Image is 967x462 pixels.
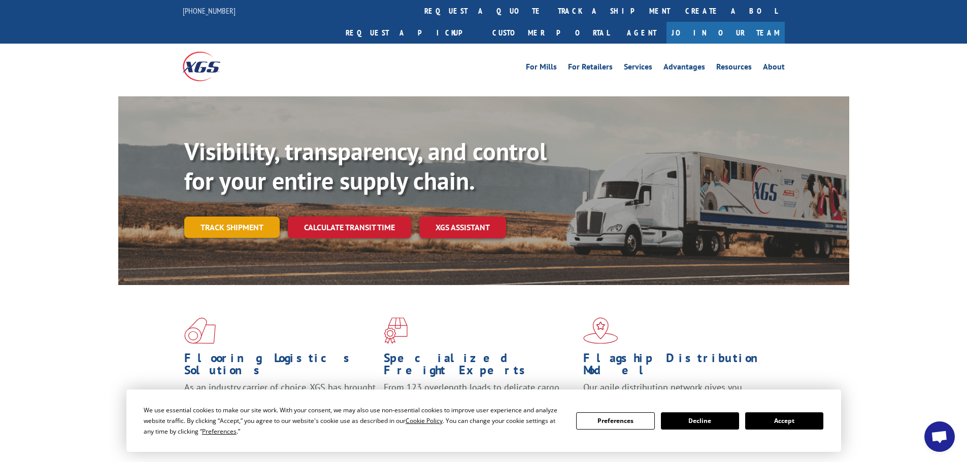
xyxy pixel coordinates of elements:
b: Visibility, transparency, and control for your entire supply chain. [184,135,547,196]
span: Preferences [202,427,237,436]
button: Preferences [576,412,654,430]
a: Advantages [663,63,705,74]
h1: Flagship Distribution Model [583,352,775,381]
a: Agent [617,22,666,44]
h1: Specialized Freight Experts [384,352,576,381]
img: xgs-icon-total-supply-chain-intelligence-red [184,317,216,344]
div: Cookie Consent Prompt [126,389,841,452]
img: xgs-icon-flagship-distribution-model-red [583,317,618,344]
span: Cookie Policy [406,416,443,425]
span: Our agile distribution network gives you nationwide inventory management on demand. [583,381,770,405]
a: [PHONE_NUMBER] [183,6,236,16]
span: As an industry carrier of choice, XGS has brought innovation and dedication to flooring logistics... [184,381,376,417]
a: Customer Portal [485,22,617,44]
img: xgs-icon-focused-on-flooring-red [384,317,408,344]
a: Track shipment [184,217,280,238]
a: Open chat [924,421,955,452]
a: Join Our Team [666,22,785,44]
a: Resources [716,63,752,74]
button: Accept [745,412,823,430]
a: For Mills [526,63,557,74]
a: About [763,63,785,74]
button: Decline [661,412,739,430]
a: Services [624,63,652,74]
div: We use essential cookies to make our site work. With your consent, we may also use non-essential ... [144,405,564,437]
a: Calculate transit time [288,217,411,238]
h1: Flooring Logistics Solutions [184,352,376,381]
p: From 123 overlength loads to delicate cargo, our experienced staff knows the best way to move you... [384,381,576,427]
a: XGS ASSISTANT [419,217,506,238]
a: Request a pickup [338,22,485,44]
a: For Retailers [568,63,613,74]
